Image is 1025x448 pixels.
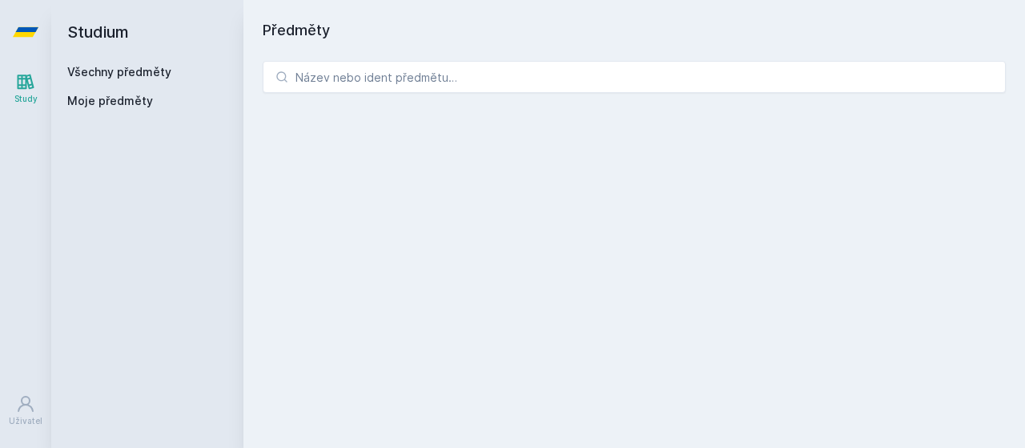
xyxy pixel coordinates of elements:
[263,19,1006,42] h1: Předměty
[3,386,48,435] a: Uživatel
[67,65,171,79] a: Všechny předměty
[9,415,42,427] div: Uživatel
[263,61,1006,93] input: Název nebo ident předmětu…
[67,93,153,109] span: Moje předměty
[3,64,48,113] a: Study
[14,93,38,105] div: Study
